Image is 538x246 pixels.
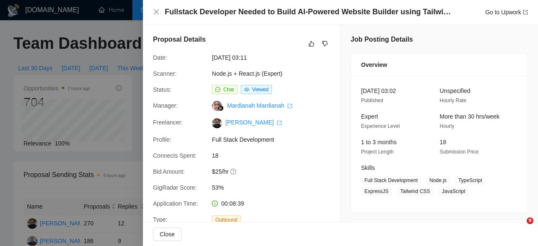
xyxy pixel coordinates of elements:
span: [DATE] 03:11 [212,53,338,62]
span: Profile: [153,136,171,143]
span: Application Time: [153,200,198,207]
span: export [523,10,528,15]
h4: Fullstack Developer Needed to Build AI-Powered Website Builder using Tailwind Plus [165,7,455,17]
button: Close [153,8,160,16]
span: message [215,87,220,92]
span: Node.js [426,176,450,185]
button: dislike [320,39,330,49]
span: like [309,40,314,47]
a: Go to Upworkexport [485,9,528,16]
a: Node.js + React.js (Expert) [212,70,282,77]
span: Date: [153,54,167,61]
span: Connects Spent: [153,152,197,159]
span: GigRadar Score: [153,184,197,191]
span: Published [361,98,383,103]
span: Type: [153,216,167,223]
span: export [277,120,282,125]
span: ExpressJS [361,187,392,196]
span: Scanner: [153,70,177,77]
button: Close [153,227,182,241]
span: question-circle [230,168,237,175]
div: Client Details [361,220,517,243]
span: export [287,103,293,108]
span: Tailwind CSS [397,187,433,196]
span: Freelancer: [153,119,183,126]
span: TypeScript [455,176,485,185]
span: Hourly Rate [440,98,466,103]
img: gigradar-bm.png [218,105,224,111]
span: Unspecified [440,87,470,94]
span: Skills [361,164,375,171]
iframe: Intercom live chat [509,217,530,238]
span: [DATE] 03:02 [361,87,396,94]
span: clock-circle [212,201,218,206]
span: 53% [212,183,338,192]
a: [PERSON_NAME] export [225,119,282,126]
span: 9 [527,217,533,224]
span: 00:08:39 [221,200,244,207]
span: 1 to 3 months [361,139,397,145]
span: Hourly [440,123,454,129]
span: Experience Level [361,123,400,129]
span: Full Stack Development [212,135,338,144]
h5: Job Posting Details [351,34,413,45]
span: close [153,8,160,15]
span: Manager: [153,102,178,109]
span: Bid Amount: [153,168,185,175]
span: dislike [322,40,328,47]
span: 18 [440,139,446,145]
button: like [306,39,316,49]
span: Chat [223,87,234,93]
span: 18 [212,151,338,160]
span: $25/hr [212,167,338,176]
span: Outbound [212,215,241,225]
span: Project Length [361,149,393,155]
img: c1Nwmv2xWVFyeze9Zxv0OiU5w5tAO1YS58-6IpycFbltbtWERR0WWCXrMI2C9Yw9j8 [212,118,222,128]
span: eye [244,87,249,92]
h5: Proposal Details [153,34,206,45]
span: More than 30 hrs/week [440,113,499,120]
span: Full Stack Development [361,176,421,185]
span: Close [160,230,175,239]
span: Overview [361,60,387,69]
a: Mardianah Mardianah export [227,102,293,109]
span: JavaScript [438,187,469,196]
span: Expert [361,113,378,120]
span: Submission Price [440,149,479,155]
span: Viewed [252,87,269,93]
span: Status: [153,86,171,93]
